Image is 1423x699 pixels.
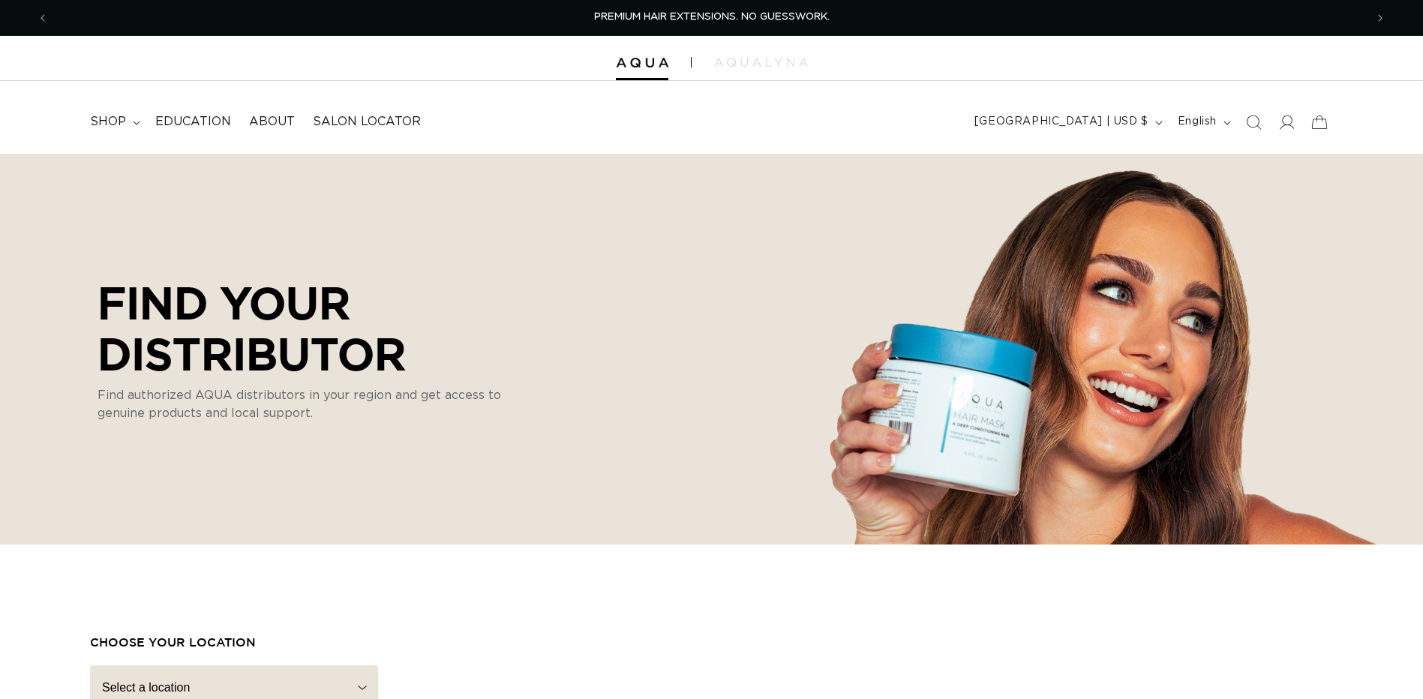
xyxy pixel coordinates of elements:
span: Salon Locator [313,114,421,130]
p: Find authorized AQUA distributors in your region and get access to genuine products and local sup... [98,386,510,422]
h3: choose your location [90,634,1333,650]
button: Previous announcement [26,4,59,32]
img: aqualyna.com [714,58,808,67]
span: Education [155,114,231,130]
button: Next announcement [1364,4,1397,32]
summary: Search [1237,106,1270,139]
a: Salon Locator [304,105,430,139]
a: Education [146,105,240,139]
button: English [1169,108,1237,136]
summary: shop [81,105,146,139]
span: About [249,114,295,130]
span: shop [90,114,126,130]
a: About [240,105,304,139]
button: [GEOGRAPHIC_DATA] | USD $ [965,108,1169,136]
span: [GEOGRAPHIC_DATA] | USD $ [974,114,1148,130]
p: FIND YOUR DISTRIBUTOR [98,277,510,379]
img: Aqua Hair Extensions [616,58,668,68]
span: PREMIUM HAIR EXTENSIONS. NO GUESSWORK. [594,12,830,22]
span: English [1178,114,1217,130]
